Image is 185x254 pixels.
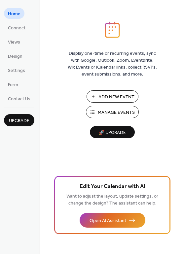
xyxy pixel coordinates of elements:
[66,192,158,208] span: Want to adjust the layout, update settings, or change the design? The assistant can help.
[8,11,20,17] span: Home
[105,21,120,38] img: logo_icon.svg
[80,213,145,228] button: Open AI Assistant
[4,36,24,47] a: Views
[8,53,22,60] span: Design
[4,50,26,61] a: Design
[8,67,25,74] span: Settings
[4,65,29,76] a: Settings
[90,126,135,138] button: 🚀 Upgrade
[8,39,20,46] span: Views
[87,90,138,103] button: Add New Event
[4,93,34,104] a: Contact Us
[4,79,22,90] a: Form
[68,50,157,78] span: Display one-time or recurring events, sync with Google, Outlook, Zoom, Eventbrite, Wix Events or ...
[98,94,134,101] span: Add New Event
[86,106,139,118] button: Manage Events
[4,114,34,126] button: Upgrade
[4,8,24,19] a: Home
[8,96,30,103] span: Contact Us
[90,217,126,224] span: Open AI Assistant
[8,25,25,32] span: Connect
[4,22,29,33] a: Connect
[94,128,131,137] span: 🚀 Upgrade
[9,117,29,124] span: Upgrade
[8,81,18,88] span: Form
[80,182,145,191] span: Edit Your Calendar with AI
[98,109,135,116] span: Manage Events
